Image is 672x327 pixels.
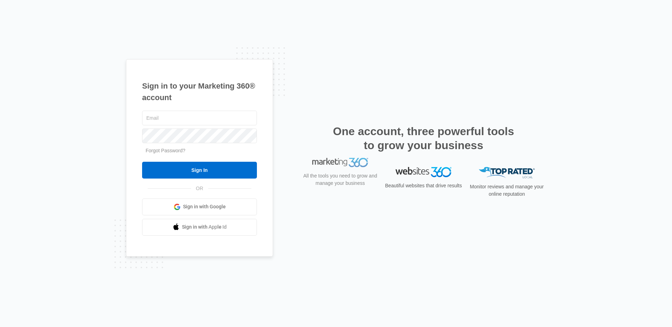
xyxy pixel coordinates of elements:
[384,182,463,189] p: Beautiful websites that drive results
[191,185,208,192] span: OR
[146,148,185,153] a: Forgot Password?
[183,203,226,210] span: Sign in with Google
[301,181,379,196] p: All the tools you need to grow and manage your business
[312,167,368,177] img: Marketing 360
[142,162,257,179] input: Sign In
[468,183,546,198] p: Monitor reviews and manage your online reputation
[142,80,257,103] h1: Sign in to your Marketing 360® account
[142,199,257,215] a: Sign in with Google
[142,219,257,236] a: Sign in with Apple Id
[142,111,257,125] input: Email
[395,167,451,177] img: Websites 360
[331,124,516,152] h2: One account, three powerful tools to grow your business
[182,223,227,231] span: Sign in with Apple Id
[479,167,535,179] img: Top Rated Local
